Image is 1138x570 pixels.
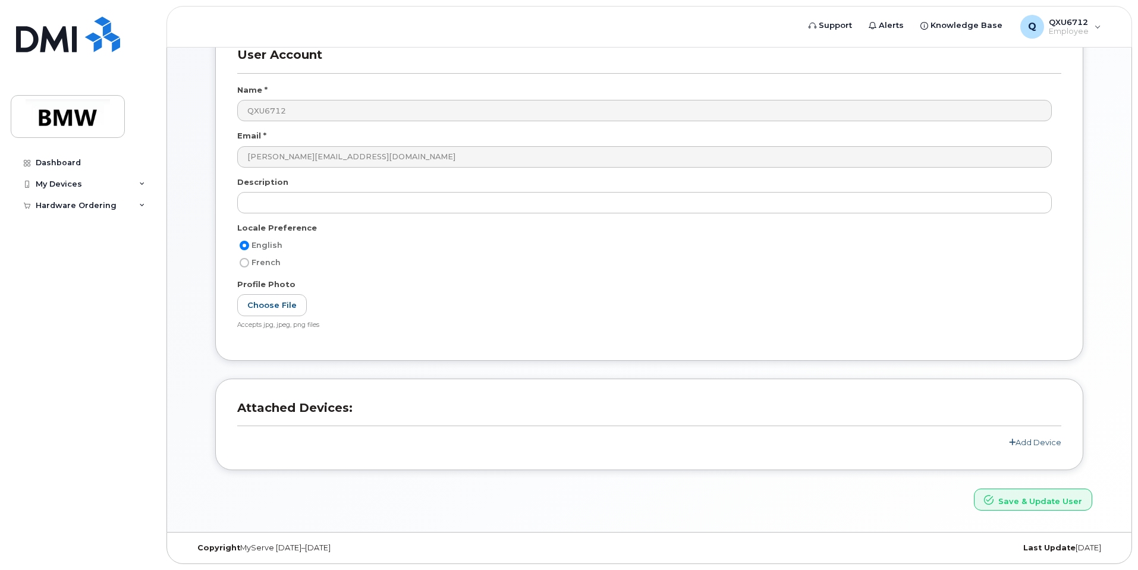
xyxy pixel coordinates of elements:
span: Alerts [879,20,904,32]
a: Knowledge Base [912,14,1011,37]
label: Profile Photo [237,279,295,290]
a: Add Device [1009,437,1061,447]
button: Save & Update User [974,489,1092,511]
h3: User Account [237,48,1061,73]
input: English [240,241,249,250]
span: Q [1028,20,1036,34]
div: QXU6712 [1012,15,1109,39]
a: Support [800,14,860,37]
input: French [240,258,249,267]
strong: Copyright [197,543,240,552]
iframe: Messenger Launcher [1086,518,1129,561]
span: Support [819,20,852,32]
div: Accepts jpg, jpeg, png files [237,321,1052,330]
label: Name * [237,84,268,96]
label: Description [237,177,288,188]
label: Locale Preference [237,222,317,234]
a: Alerts [860,14,912,37]
span: English [252,241,282,250]
div: MyServe [DATE]–[DATE] [188,543,496,553]
span: Employee [1049,27,1089,36]
span: Knowledge Base [930,20,1002,32]
label: Email * [237,130,266,141]
label: Choose File [237,294,307,316]
span: QXU6712 [1049,17,1089,27]
div: [DATE] [803,543,1110,553]
strong: Last Update [1023,543,1076,552]
h3: Attached Devices: [237,401,1061,426]
span: French [252,258,281,267]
